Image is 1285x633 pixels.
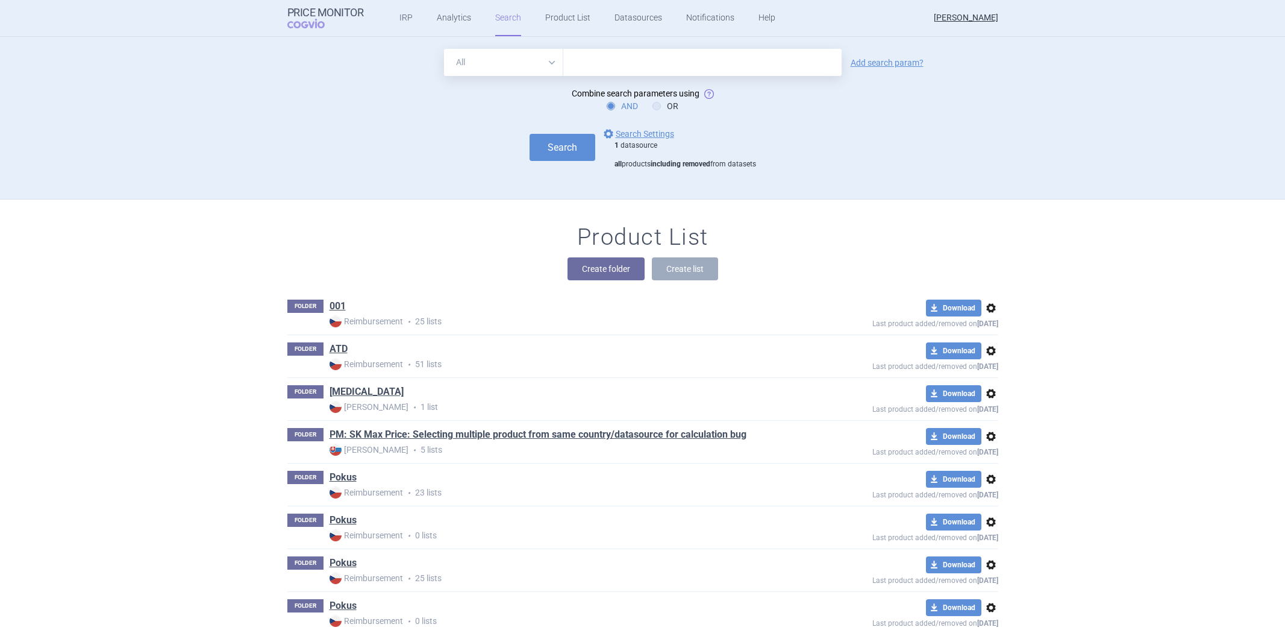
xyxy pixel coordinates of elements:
[330,385,404,401] h1: Humira
[330,615,342,627] img: CZ
[614,160,622,168] strong: all
[403,530,415,542] i: •
[330,401,342,413] img: CZ
[330,300,346,313] a: 001
[330,444,342,456] img: SK
[926,471,981,488] button: Download
[287,599,324,613] p: FOLDER
[977,405,998,414] strong: [DATE]
[287,514,324,527] p: FOLDER
[330,514,357,529] h1: Pokus
[330,401,785,414] p: 1 list
[567,257,645,280] button: Create folder
[926,599,981,616] button: Download
[652,257,718,280] button: Create list
[651,160,710,168] strong: including removed
[330,444,408,456] strong: [PERSON_NAME]
[403,616,415,628] i: •
[408,402,421,414] i: •
[330,342,348,358] h1: ATD
[403,573,415,585] i: •
[330,572,785,585] p: 25 lists
[977,362,998,371] strong: [DATE]
[330,315,403,327] strong: Reimbursement
[287,7,364,30] a: Price MonitorCOGVIO
[572,89,699,98] span: Combine search parameters using
[785,573,998,585] p: Last product added/removed on
[785,402,998,414] p: Last product added/removed on
[926,428,981,445] button: Download
[851,58,924,67] a: Add search param?
[330,385,404,398] a: [MEDICAL_DATA]
[330,615,785,628] p: 0 lists
[287,385,324,398] p: FOLDER
[577,224,708,251] h1: Product List
[403,316,415,328] i: •
[926,385,981,402] button: Download
[926,556,981,573] button: Download
[287,7,364,19] strong: Price Monitor
[330,529,785,542] p: 0 lists
[330,315,342,327] img: CZ
[926,514,981,531] button: Download
[330,487,785,499] p: 23 lists
[977,320,998,328] strong: [DATE]
[330,599,357,613] a: Pokus
[330,572,403,584] strong: Reimbursement
[330,358,342,370] img: CZ
[330,529,342,541] img: CZ
[403,487,415,499] i: •
[977,576,998,585] strong: [DATE]
[330,487,403,499] strong: Reimbursement
[785,316,998,328] p: Last product added/removed on
[287,342,324,356] p: FOLDER
[977,619,998,628] strong: [DATE]
[785,359,998,371] p: Last product added/removed on
[330,358,785,371] p: 51 lists
[330,487,342,499] img: CZ
[330,556,357,572] h1: Pokus
[614,141,756,169] div: datasource products from datasets
[977,534,998,542] strong: [DATE]
[785,488,998,499] p: Last product added/removed on
[330,358,403,370] strong: Reimbursement
[330,315,785,328] p: 25 lists
[330,556,357,570] a: Pokus
[601,127,674,141] a: Search Settings
[785,616,998,628] p: Last product added/removed on
[785,531,998,542] p: Last product added/removed on
[330,428,746,441] a: PM: SK Max Price: Selecting multiple product from same country/datasource for calculation bug
[287,471,324,484] p: FOLDER
[330,342,348,356] a: ATD
[330,572,342,584] img: CZ
[287,556,324,570] p: FOLDER
[330,471,357,487] h1: Pokus
[330,529,403,541] strong: Reimbursement
[607,100,638,112] label: AND
[330,471,357,484] a: Pokus
[330,514,357,527] a: Pokus
[330,599,357,615] h1: Pokus
[287,19,342,28] span: COGVIO
[785,445,998,456] p: Last product added/removed on
[330,401,408,413] strong: [PERSON_NAME]
[330,615,403,627] strong: Reimbursement
[652,100,678,112] label: OR
[614,141,619,150] strong: 1
[403,359,415,371] i: •
[408,444,421,456] i: •
[330,428,746,444] h1: PM: SK Max Price: Selecting multiple product from same country/datasource for calculation bug
[287,300,324,313] p: FOLDER
[977,448,998,456] strong: [DATE]
[330,444,785,456] p: 5 lists
[530,134,595,161] button: Search
[926,342,981,359] button: Download
[287,428,324,441] p: FOLDER
[330,300,346,315] h1: 001
[926,300,981,316] button: Download
[977,491,998,499] strong: [DATE]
